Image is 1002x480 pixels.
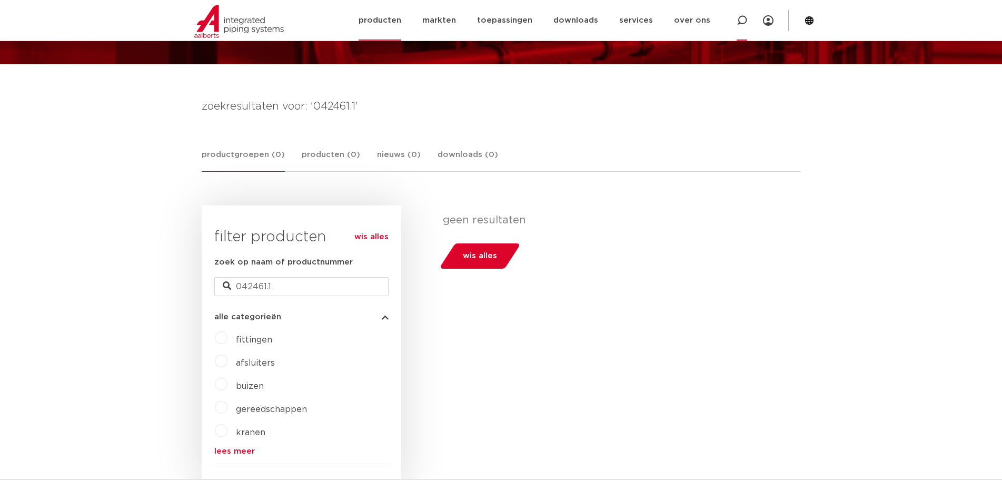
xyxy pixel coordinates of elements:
a: buizen [236,382,264,390]
a: productgroepen (0) [202,149,285,172]
h3: filter producten [214,227,389,248]
a: afsluiters [236,359,275,367]
span: wis alles [463,248,497,265]
input: zoeken [214,277,389,296]
a: producten (0) [302,149,360,171]
a: fittingen [236,336,272,344]
a: nieuws (0) [377,149,421,171]
a: lees meer [214,447,389,455]
a: downloads (0) [438,149,498,171]
a: wis alles [354,231,389,243]
p: geen resultaten [443,214,793,227]
label: zoek op naam of productnummer [214,256,353,269]
a: gereedschappen [236,405,307,414]
h4: zoekresultaten voor: '042461.1' [202,98,801,115]
button: alle categorieën [214,313,389,321]
a: kranen [236,428,265,437]
span: alle categorieën [214,313,281,321]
